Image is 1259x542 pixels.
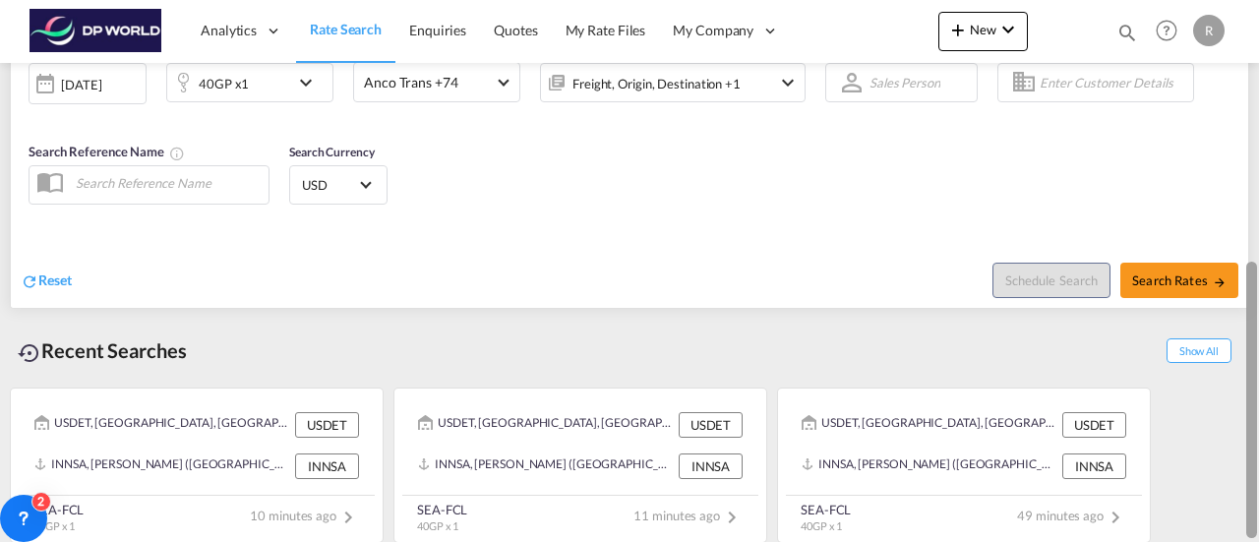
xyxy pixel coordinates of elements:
[1150,14,1183,47] span: Help
[169,146,185,161] md-icon: Your search will be saved by the below given name
[1116,22,1138,51] div: icon-magnify
[1040,68,1187,97] input: Enter Customer Details
[1062,412,1126,438] div: USDET
[21,272,38,290] md-icon: icon-refresh
[417,501,467,518] div: SEA-FCL
[417,519,458,532] span: 40GP x 1
[166,63,333,102] div: 40GP x1icon-chevron-down
[33,519,75,532] span: 40GP x 1
[66,168,269,198] input: Search Reference Name
[1213,275,1227,289] md-icon: icon-arrow-right
[310,21,382,37] span: Rate Search
[1167,338,1231,363] span: Show All
[1017,508,1127,523] span: 49 minutes ago
[992,263,1110,298] button: Note: By default Schedule search will only considerorigin ports, destination ports and cut off da...
[494,22,537,38] span: Quotes
[673,21,753,40] span: My Company
[938,12,1028,51] button: icon-plus 400-fgNewicon-chevron-down
[29,102,43,129] md-datepicker: Select
[572,70,741,97] div: Freight Origin Destination Factory Stuffing
[1062,453,1126,479] div: INNSA
[29,63,147,104] div: [DATE]
[418,453,674,479] div: INNSA, Jawaharlal Nehru (Nhava Sheva), India, Indian Subcontinent, Asia Pacific
[801,501,851,518] div: SEA-FCL
[868,69,942,97] md-select: Sales Person
[201,21,257,40] span: Analytics
[30,9,162,53] img: c08ca190194411f088ed0f3ba295208c.png
[61,76,101,93] div: [DATE]
[295,412,359,438] div: USDET
[250,508,360,523] span: 10 minutes ago
[300,170,377,199] md-select: Select Currency: $ USDUnited States Dollar
[1193,15,1225,46] div: R
[295,453,359,479] div: INNSA
[38,271,72,288] span: Reset
[679,453,743,479] div: INNSA
[801,519,842,532] span: 40GP x 1
[409,22,466,38] span: Enquiries
[540,63,806,102] div: Freight Origin Destination Factory Stuffingicon-chevron-down
[720,506,744,529] md-icon: icon-chevron-right
[29,144,185,159] span: Search Reference Name
[802,453,1057,479] div: INNSA, Jawaharlal Nehru (Nhava Sheva), India, Indian Subcontinent, Asia Pacific
[566,22,646,38] span: My Rate Files
[1104,506,1127,529] md-icon: icon-chevron-right
[302,176,357,194] span: USD
[21,271,72,292] div: icon-refreshReset
[996,18,1020,41] md-icon: icon-chevron-down
[418,412,674,438] div: USDET, Detroit, MI, United States, North America, Americas
[18,341,41,365] md-icon: icon-backup-restore
[336,506,360,529] md-icon: icon-chevron-right
[34,453,290,479] div: INNSA, Jawaharlal Nehru (Nhava Sheva), India, Indian Subcontinent, Asia Pacific
[679,412,743,438] div: USDET
[34,412,290,438] div: USDET, Detroit, MI, United States, North America, Americas
[802,412,1057,438] div: USDET, Detroit, MI, United States, North America, Americas
[33,501,84,518] div: SEA-FCL
[946,22,1020,37] span: New
[294,71,328,94] md-icon: icon-chevron-down
[776,71,800,94] md-icon: icon-chevron-down
[1116,22,1138,43] md-icon: icon-magnify
[633,508,744,523] span: 11 minutes ago
[10,329,195,373] div: Recent Searches
[946,18,970,41] md-icon: icon-plus 400-fg
[1120,263,1238,298] button: Search Ratesicon-arrow-right
[1132,272,1227,288] span: Search Rates
[289,145,375,159] span: Search Currency
[1150,14,1193,49] div: Help
[364,73,492,92] span: Anco Trans +74
[199,70,249,97] div: 40GP x1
